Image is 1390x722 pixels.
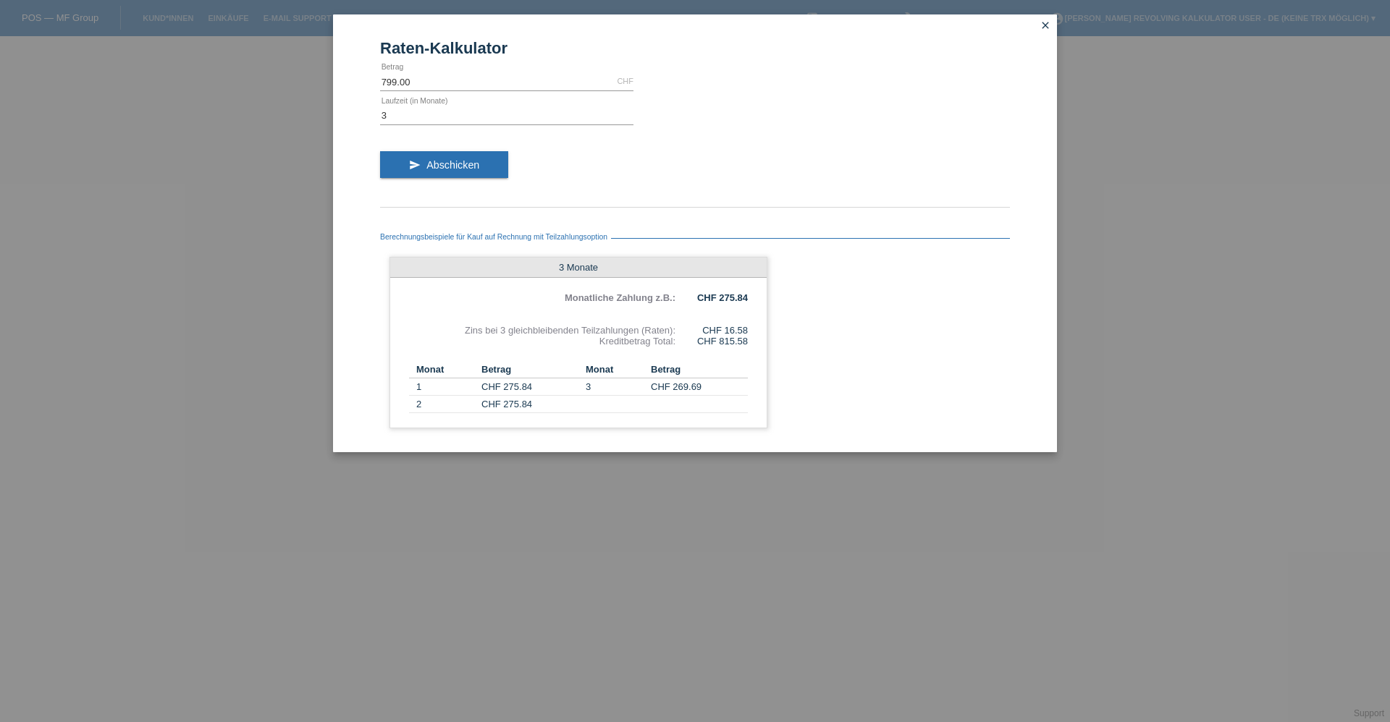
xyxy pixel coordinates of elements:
div: 3 Monate [390,258,767,278]
button: send Abschicken [380,151,508,179]
td: 3 [578,378,651,396]
div: CHF 16.58 [675,325,748,336]
i: close [1040,20,1051,31]
td: CHF 275.84 [481,396,578,413]
th: Betrag [481,361,578,378]
span: Abschicken [426,159,479,171]
th: Monat [578,361,651,378]
td: 2 [409,396,481,413]
div: CHF 815.58 [675,336,748,347]
td: 1 [409,378,481,396]
th: Monat [409,361,481,378]
th: Betrag [651,361,748,378]
div: Kreditbetrag Total: [409,336,675,347]
a: close [1036,18,1055,35]
div: CHF [617,77,633,85]
h1: Raten-Kalkulator [380,39,1010,57]
b: CHF 275.84 [697,292,748,303]
b: Monatliche Zahlung z.B.: [565,292,675,303]
td: CHF 275.84 [481,378,578,396]
td: CHF 269.69 [651,378,748,396]
span: Berechnungsbeispiele für Kauf auf Rechnung mit Teilzahlungsoption [380,233,611,241]
div: Zins bei 3 gleichbleibenden Teilzahlungen (Raten): [409,325,675,336]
